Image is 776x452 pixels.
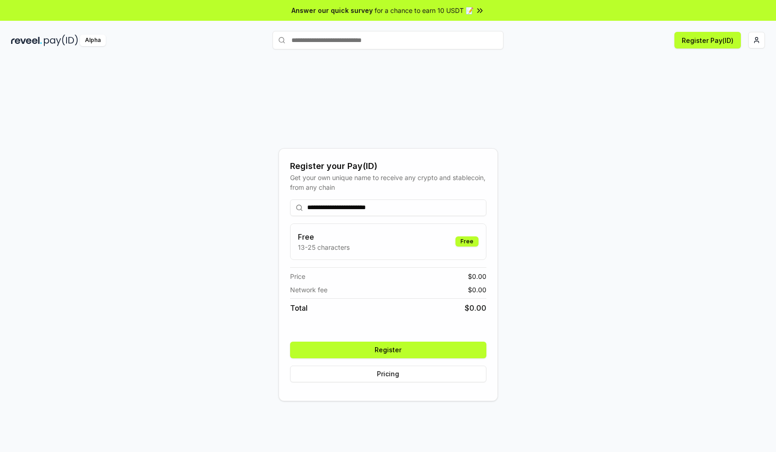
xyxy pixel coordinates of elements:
span: for a chance to earn 10 USDT 📝 [375,6,473,15]
div: Alpha [80,35,106,46]
h3: Free [298,231,350,242]
div: Get your own unique name to receive any crypto and stablecoin, from any chain [290,173,486,192]
div: Register your Pay(ID) [290,160,486,173]
span: $ 0.00 [468,271,486,281]
span: Network fee [290,285,327,295]
span: Price [290,271,305,281]
span: $ 0.00 [468,285,486,295]
span: Total [290,302,308,313]
button: Register Pay(ID) [674,32,741,48]
img: pay_id [44,35,78,46]
p: 13-25 characters [298,242,350,252]
img: reveel_dark [11,35,42,46]
div: Free [455,236,479,247]
button: Pricing [290,366,486,382]
span: $ 0.00 [465,302,486,313]
button: Register [290,342,486,358]
span: Answer our quick survey [291,6,373,15]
